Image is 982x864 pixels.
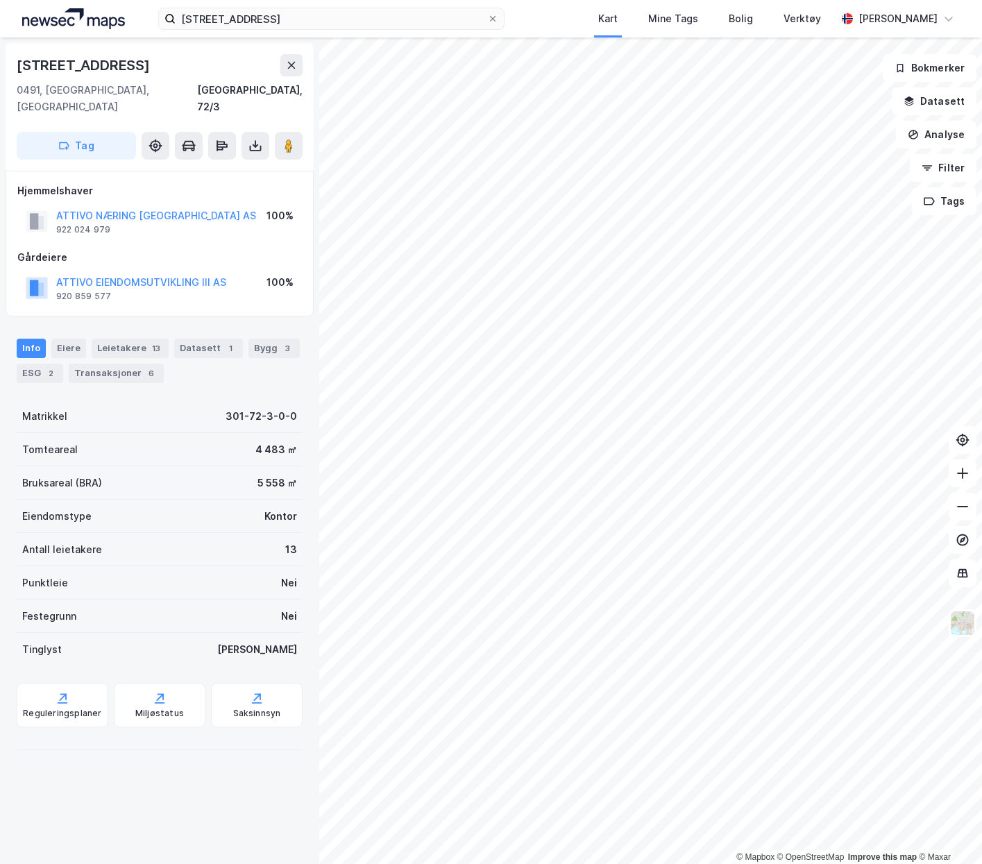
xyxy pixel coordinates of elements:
img: Z [949,610,976,636]
div: Punktleie [22,575,68,591]
div: 301-72-3-0-0 [226,408,297,425]
div: ESG [17,364,63,383]
div: Gårdeiere [17,249,302,266]
div: Kontor [264,508,297,525]
div: [GEOGRAPHIC_DATA], 72/3 [197,82,303,115]
div: 0491, [GEOGRAPHIC_DATA], [GEOGRAPHIC_DATA] [17,82,197,115]
button: Datasett [892,87,976,115]
div: Datasett [174,339,243,358]
img: logo.a4113a55bc3d86da70a041830d287a7e.svg [22,8,125,29]
div: [PERSON_NAME] [217,641,297,658]
div: Tinglyst [22,641,62,658]
div: Eiendomstype [22,508,92,525]
div: 5 558 ㎡ [257,475,297,491]
div: Bruksareal (BRA) [22,475,102,491]
div: Verktøy [784,10,821,27]
div: 3 [280,341,294,355]
div: Nei [281,575,297,591]
div: Bygg [248,339,300,358]
div: 2 [44,366,58,380]
div: 6 [144,366,158,380]
div: Info [17,339,46,358]
div: Eiere [51,339,86,358]
div: Leietakere [92,339,169,358]
div: Matrikkel [22,408,67,425]
a: Improve this map [848,852,917,862]
div: 100% [266,207,294,224]
iframe: Chat Widget [913,797,982,864]
div: 4 483 ㎡ [255,441,297,458]
div: 922 024 979 [56,224,110,235]
div: [STREET_ADDRESS] [17,54,153,76]
div: 13 [149,341,163,355]
div: 920 859 577 [56,291,111,302]
button: Analyse [896,121,976,149]
div: Antall leietakere [22,541,102,558]
button: Tag [17,132,136,160]
div: Nei [281,608,297,625]
div: Hjemmelshaver [17,183,302,199]
div: Kart [598,10,618,27]
div: Mine Tags [648,10,698,27]
div: Festegrunn [22,608,76,625]
div: 13 [285,541,297,558]
div: 1 [223,341,237,355]
div: [PERSON_NAME] [858,10,938,27]
div: Saksinnsyn [233,708,281,719]
div: 100% [266,274,294,291]
div: Reguleringsplaner [23,708,101,719]
button: Tags [912,187,976,215]
button: Filter [910,154,976,182]
div: Tomteareal [22,441,78,458]
div: Bolig [729,10,753,27]
a: Mapbox [736,852,774,862]
input: Søk på adresse, matrikkel, gårdeiere, leietakere eller personer [176,8,486,29]
div: Transaksjoner [69,364,164,383]
a: OpenStreetMap [777,852,845,862]
button: Bokmerker [883,54,976,82]
div: Miljøstatus [135,708,184,719]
